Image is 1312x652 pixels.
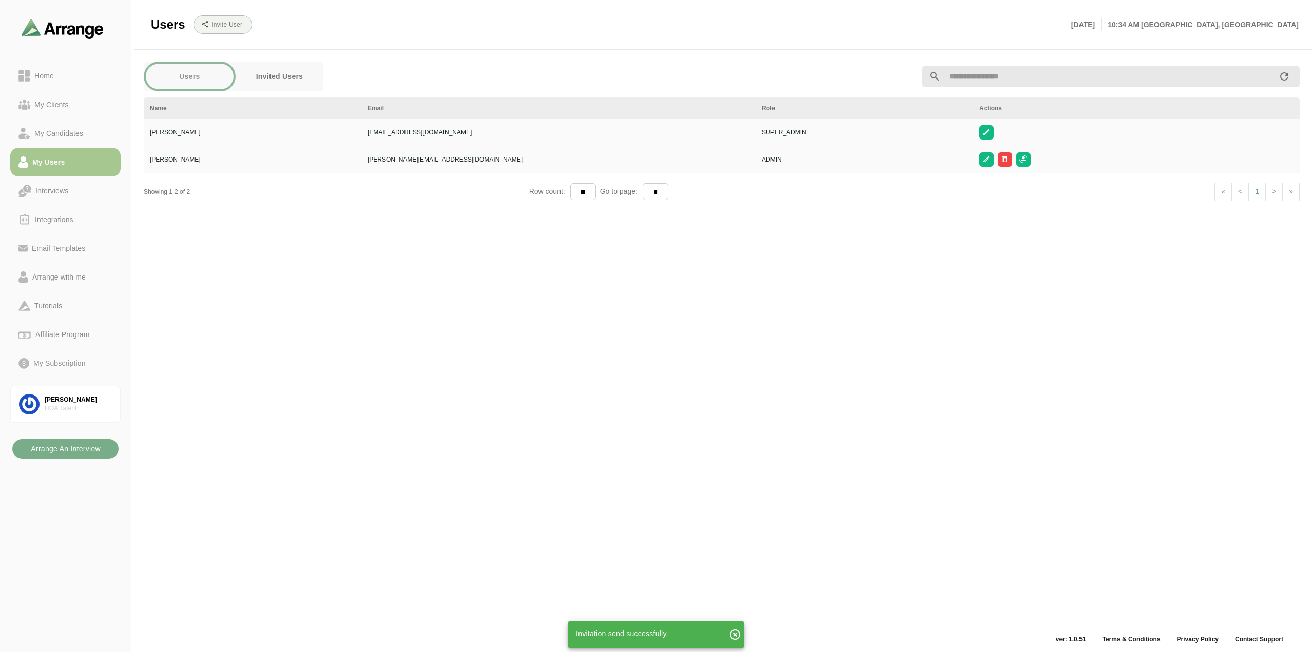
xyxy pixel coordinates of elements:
[10,263,121,291] a: Arrange with me
[10,320,121,349] a: Affiliate Program
[31,185,72,197] div: Interviews
[576,629,668,638] span: Invitation send successfully.
[30,439,101,459] b: Arrange An Interview
[30,300,66,312] div: Tutorials
[211,21,242,28] b: Invite User
[1278,70,1290,83] i: appended action
[28,271,90,283] div: Arrange with me
[236,64,323,89] button: Invited Users
[368,104,749,113] div: Email
[10,234,121,263] a: Email Templates
[146,64,234,89] button: Users
[1071,18,1102,31] p: [DATE]
[10,90,121,119] a: My Clients
[1102,18,1299,31] p: 10:34 AM [GEOGRAPHIC_DATA], [GEOGRAPHIC_DATA]
[762,104,967,113] div: Role
[194,15,252,34] button: Invite User
[31,328,93,341] div: Affiliate Program
[22,18,104,38] img: arrangeai-name-small-logo.4d2b8aee.svg
[1048,635,1094,643] span: ver: 1.0.51
[10,176,121,205] a: Interviews
[368,155,749,164] div: [PERSON_NAME][EMAIL_ADDRESS][DOMAIN_NAME]
[28,156,69,168] div: My Users
[12,439,119,459] button: Arrange An Interview
[30,127,87,140] div: My Candidates
[10,386,121,423] a: [PERSON_NAME]HOA Talent
[529,187,570,195] span: Row count:
[1169,635,1227,643] a: Privacy Policy
[45,396,112,404] div: [PERSON_NAME]
[31,213,78,226] div: Integrations
[10,148,121,176] a: My Users
[150,128,355,137] div: [PERSON_NAME]
[979,104,1294,113] div: Actions
[144,62,236,91] a: Users
[762,128,967,137] div: SUPER_ADMIN
[762,155,967,164] div: ADMIN
[1094,635,1168,643] a: Terms & Conditions
[10,349,121,378] a: My Subscription
[29,357,90,369] div: My Subscription
[45,404,112,413] div: HOA Talent
[30,98,73,111] div: My Clients
[144,187,529,196] div: Showing 1-2 of 2
[10,291,121,320] a: Tutorials
[30,70,58,82] div: Home
[368,128,749,137] div: [EMAIL_ADDRESS][DOMAIN_NAME]
[28,242,89,254] div: Email Templates
[596,187,643,195] span: Go to page:
[150,104,355,113] div: Name
[151,17,185,32] span: Users
[10,205,121,234] a: Integrations
[1227,635,1291,643] a: Contact Support
[10,62,121,90] a: Home
[10,119,121,148] a: My Candidates
[150,155,355,164] div: [PERSON_NAME]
